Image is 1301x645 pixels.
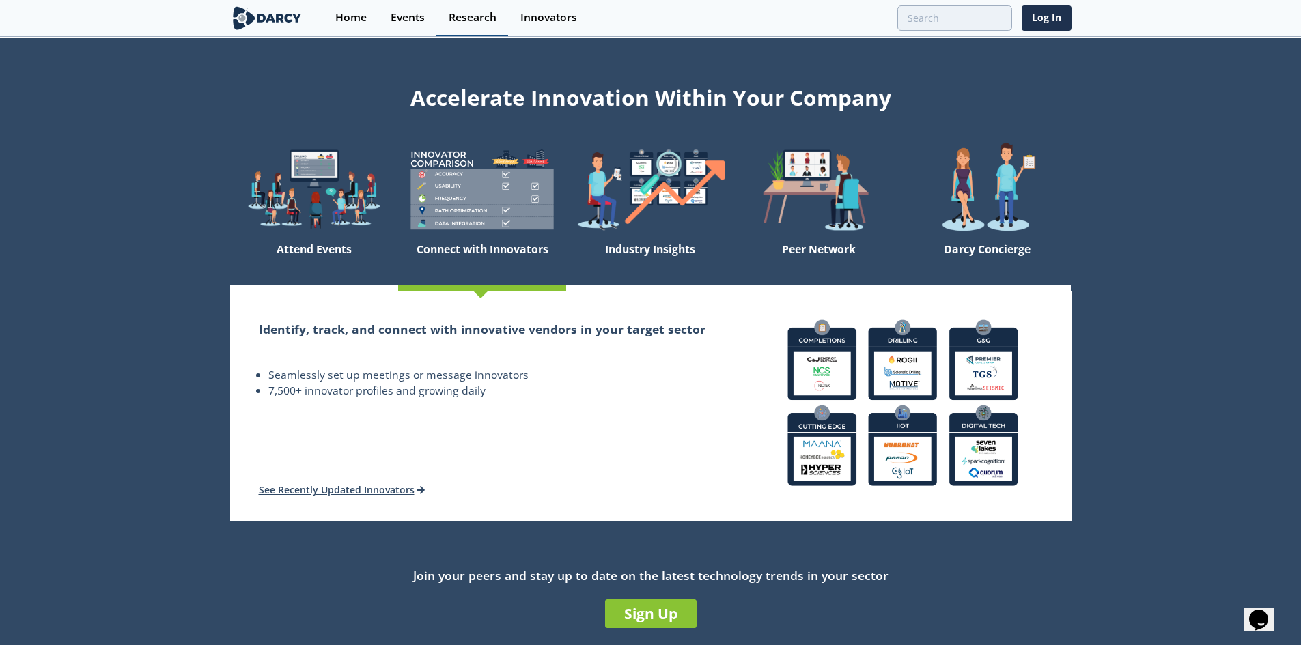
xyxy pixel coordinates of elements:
input: Advanced Search [897,5,1012,31]
img: welcome-compare-1b687586299da8f117b7ac84fd957760.png [398,142,566,237]
img: welcome-attend-b816887fc24c32c29d1763c6e0ddb6e6.png [735,142,903,237]
div: Home [335,12,367,23]
img: connect-with-innovators-bd83fc158da14f96834d5193b73f77c6.png [777,309,1029,497]
li: 7,500+ innovator profiles and growing daily [268,383,706,399]
img: welcome-find-a12191a34a96034fcac36f4ff4d37733.png [566,142,734,237]
div: Events [391,12,425,23]
iframe: chat widget [1244,590,1287,631]
img: logo-wide.svg [230,6,305,30]
img: welcome-explore-560578ff38cea7c86bcfe544b5e45342.png [230,142,398,237]
a: See Recently Updated Innovators [259,483,425,496]
img: welcome-concierge-wide-20dccca83e9cbdbb601deee24fb8df72.png [903,142,1071,237]
div: Darcy Concierge [903,237,1071,285]
div: Innovators [520,12,577,23]
div: Peer Network [735,237,903,285]
h2: Identify, track, and connect with innovative vendors in your target sector [259,320,706,338]
div: Attend Events [230,237,398,285]
div: Accelerate Innovation Within Your Company [230,76,1072,113]
a: Log In [1022,5,1072,31]
div: Connect with Innovators [398,237,566,285]
div: Industry Insights [566,237,734,285]
div: Research [449,12,496,23]
li: Seamlessly set up meetings or message innovators [268,367,706,384]
a: Sign Up [605,599,697,628]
